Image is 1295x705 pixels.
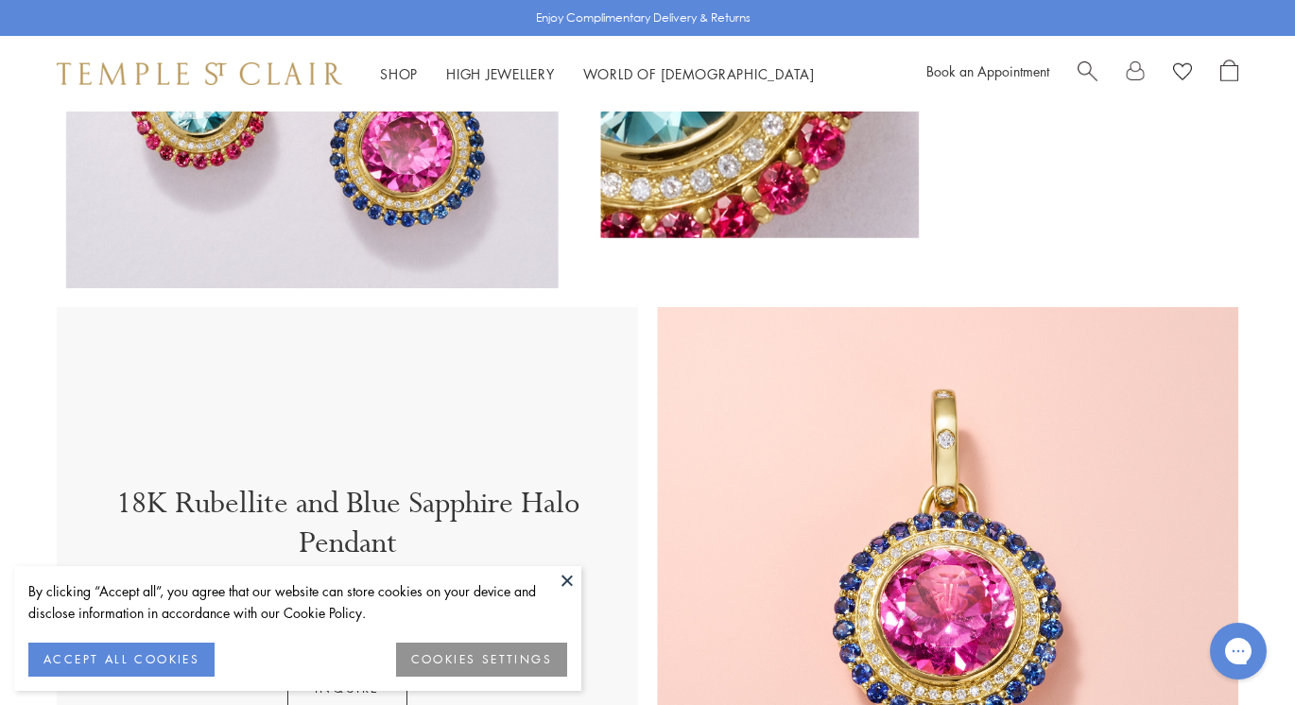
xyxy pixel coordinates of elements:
[380,62,815,86] nav: Main navigation
[57,62,342,85] img: Temple St. Clair
[926,61,1049,80] a: Book an Appointment
[380,64,418,83] a: ShopShop
[28,643,215,677] button: ACCEPT ALL COOKIES
[1078,60,1097,88] a: Search
[396,643,567,677] button: COOKIES SETTINGS
[583,64,815,83] a: World of [DEMOGRAPHIC_DATA]World of [DEMOGRAPHIC_DATA]
[76,484,619,573] p: 18K Rubellite and Blue Sapphire Halo Pendant
[1220,60,1238,88] a: Open Shopping Bag
[536,9,751,27] p: Enjoy Complimentary Delivery & Returns
[446,64,555,83] a: High JewelleryHigh Jewellery
[28,580,567,624] div: By clicking “Accept all”, you agree that our website can store cookies on your device and disclos...
[1200,616,1276,686] iframe: Gorgias live chat messenger
[1173,60,1192,88] a: View Wishlist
